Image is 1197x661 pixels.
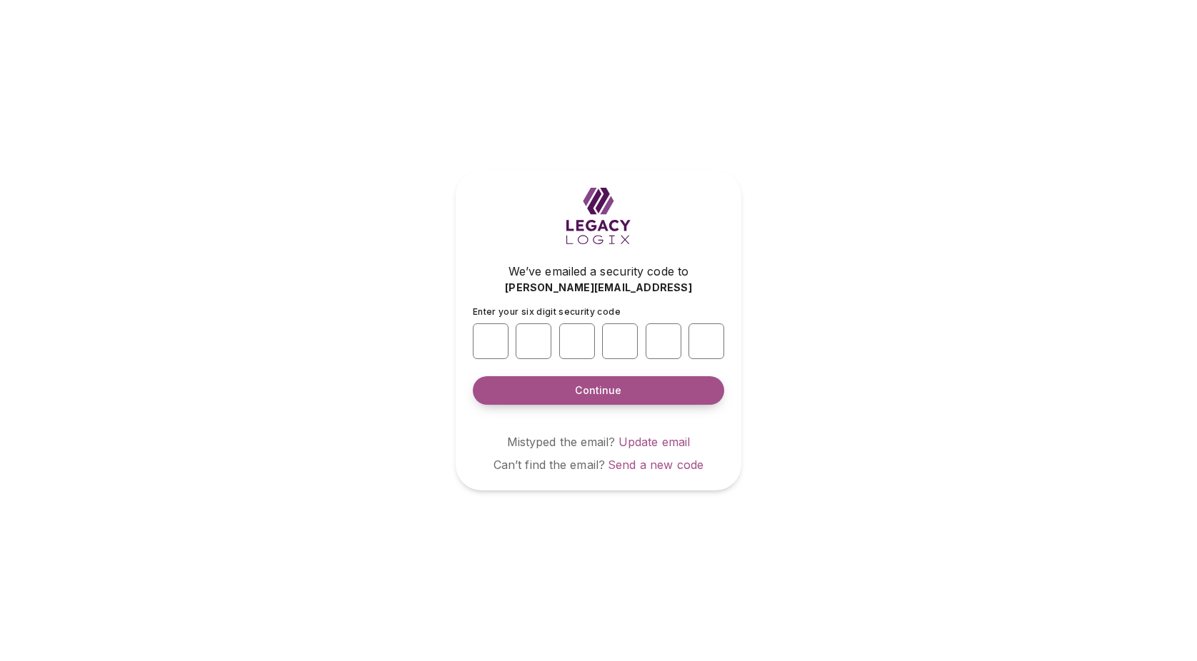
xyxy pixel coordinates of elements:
[473,306,621,317] span: Enter your six digit security code
[494,458,605,472] span: Can’t find the email?
[575,383,621,398] span: Continue
[509,263,688,280] span: We’ve emailed a security code to
[618,435,691,449] a: Update email
[507,435,616,449] span: Mistyped the email?
[473,376,724,405] button: Continue
[608,458,703,472] a: Send a new code
[505,281,692,295] span: [PERSON_NAME][EMAIL_ADDRESS]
